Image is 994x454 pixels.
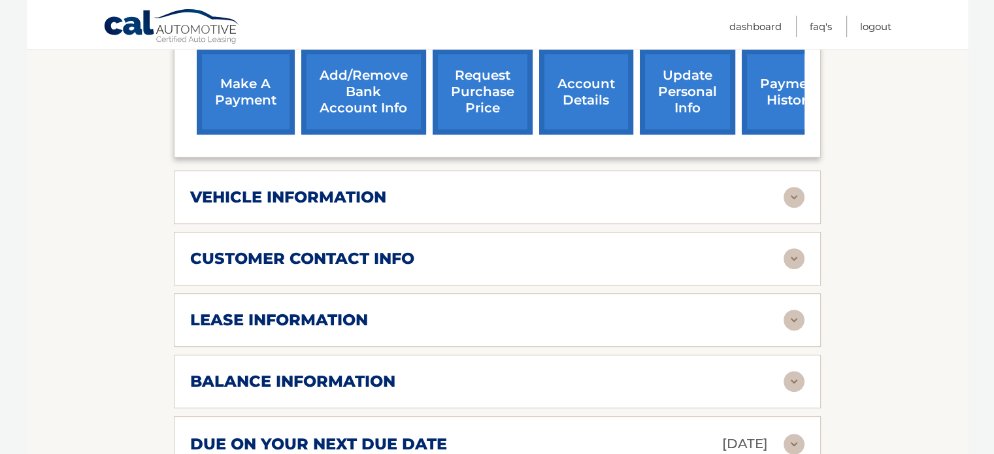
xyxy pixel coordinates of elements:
img: accordion-rest.svg [784,310,804,331]
a: Cal Automotive [103,8,240,46]
h2: lease information [190,310,368,330]
a: FAQ's [810,16,832,37]
a: Dashboard [729,16,782,37]
h2: due on your next due date [190,434,447,454]
h2: balance information [190,372,395,391]
a: Logout [860,16,891,37]
a: payment history [742,49,840,135]
a: update personal info [640,49,735,135]
h2: vehicle information [190,187,386,207]
a: make a payment [197,49,295,135]
a: Add/Remove bank account info [301,49,426,135]
img: accordion-rest.svg [784,371,804,392]
img: accordion-rest.svg [784,187,804,208]
h2: customer contact info [190,249,414,268]
a: account details [539,49,633,135]
img: accordion-rest.svg [784,248,804,269]
a: request purchase price [433,49,533,135]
